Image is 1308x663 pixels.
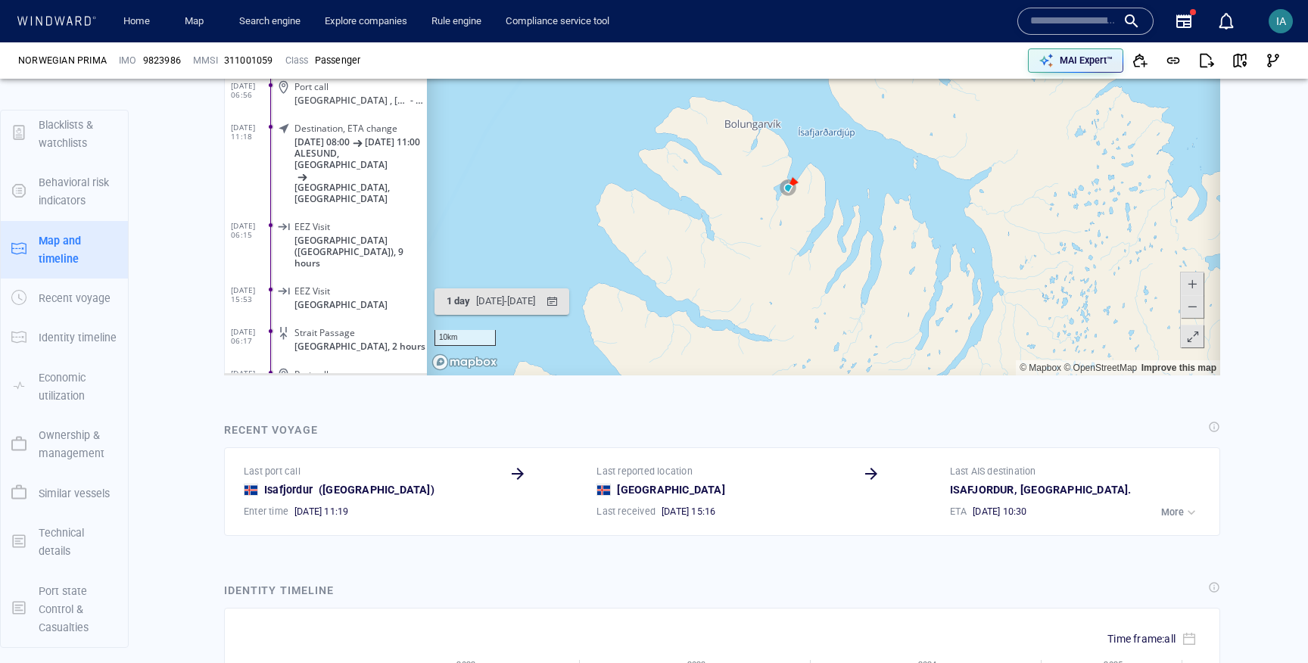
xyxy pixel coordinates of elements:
span: [DATE] 11:18 [7,216,47,235]
span: [DATE] 10:30 [973,505,1026,518]
div: Alesund , Norway and Svalbard- 11 hours [70,188,203,200]
p: Last received [596,505,656,518]
span: Port call [70,175,104,186]
p: IMO [119,54,137,67]
div: Passenger [315,54,361,67]
a: Mapbox logo [207,447,274,465]
p: MMSI [193,54,218,67]
div: 311001059 [224,54,273,67]
a: Compliance service tool [500,8,615,35]
iframe: Chat [1244,595,1297,652]
a: Similar vessels [1,485,128,500]
p: More [1161,506,1184,519]
dl: [DATE] 06:17Strait Passage[GEOGRAPHIC_DATA], 2 hours [7,410,203,452]
div: ISAFJORDUR, [GEOGRAPHIC_DATA]. [947,478,1135,502]
button: MAI Expert™ [1028,48,1123,73]
button: Recent voyage [1,279,128,318]
span: [DATE] 06:17 [7,421,47,439]
button: Export report [1190,44,1223,77]
span: [DATE] 06:56 [7,175,47,193]
a: Map [179,8,215,35]
span: [DATE] 11:00 [141,230,196,241]
div: Iceland [596,484,611,496]
span: ALESUND, [GEOGRAPHIC_DATA] [70,135,203,158]
div: Toggle map information layers [957,54,979,77]
button: Identity timeline [1,318,128,357]
span: ALESUND, [GEOGRAPHIC_DATA] [70,241,203,264]
span: EEZ Visit [70,379,106,391]
div: Activity timeline [8,15,74,38]
span: Isafjordur [264,481,313,499]
p: Ownership & management [39,426,117,463]
a: Rule engine [425,8,487,35]
button: Economic utilization [1,358,128,416]
a: OpenStreetMap [839,456,913,467]
button: IA [1266,6,1296,36]
div: (3109) [77,15,104,38]
button: Home [112,8,160,35]
span: [GEOGRAPHIC_DATA] , [GEOGRAPHIC_DATA] and [GEOGRAPHIC_DATA] [70,188,186,200]
a: Recent voyage [1,291,128,305]
button: Map [173,8,221,35]
span: - 11 hours [186,188,203,200]
span: [DATE] 15:53 [7,379,47,397]
dl: [DATE] 11:18Destination, ETA change[DATE] 08:00[DATE] 11:00ALESUND, [GEOGRAPHIC_DATA][GEOGRAPHIC_... [7,206,203,304]
button: Technical details [1,513,128,571]
span: [GEOGRAPHIC_DATA] ([GEOGRAPHIC_DATA]), 9 hours [70,328,203,363]
p: Behavioral risk indicators [39,173,117,210]
dl: [DATE] 15:53EEZ Visit[GEOGRAPHIC_DATA] [7,369,203,410]
span: all [1164,633,1176,645]
a: Ownership & management [1,437,128,451]
p: Port state Control & Casualties [39,582,117,637]
span: 9823986 [143,54,181,67]
button: Port state Control & Casualties [1,571,128,648]
p: Last port call [244,465,301,478]
span: [DATE] 15:16 [662,505,715,518]
button: Add to vessel list [1123,44,1157,77]
dl: [DATE] 06:56Port call[GEOGRAPHIC_DATA] , [GEOGRAPHIC_DATA] and [GEOGRAPHIC_DATA]- 11 hours [7,164,203,206]
span: [GEOGRAPHIC_DATA] [70,393,163,404]
div: Compliance Activities [167,15,179,38]
button: 1 day[DATE]-[DATE] [210,382,345,409]
div: tooltips.createAOI [932,54,957,77]
div: NORWEGIAN PRIMA [18,54,107,67]
div: [GEOGRAPHIC_DATA] [316,478,438,502]
span: [DATE] 08:00 [70,230,126,241]
p: Recent voyage [39,289,111,307]
a: Explore companies [319,8,413,35]
p: Identity timeline [39,328,117,347]
p: Last AIS destination [950,465,1036,478]
p: Last reported location [596,465,692,478]
a: Economic utilization [1,378,128,393]
p: Economic utilization [39,369,117,406]
a: Port state Control & Casualties [1,601,128,615]
p: ETA [950,505,967,518]
span: ) [431,484,434,496]
span: ( [319,484,322,496]
a: Technical details [1,534,128,548]
span: Destination, ETA change [70,76,173,88]
p: Blacklists & watchlists [39,116,117,153]
div: [DATE] - [DATE] [249,384,314,407]
button: View on map [1223,44,1257,77]
button: More [1157,502,1203,523]
span: [DATE] 06:15 [7,315,47,333]
span: [GEOGRAPHIC_DATA], [GEOGRAPHIC_DATA] [70,101,203,124]
div: Focus on vessel path [886,54,909,77]
a: Home [117,8,156,35]
button: Similar vessels [1,474,128,513]
span: [DATE] 11:19 [294,505,348,518]
dl: [DATE] 20:11Destination, ETA change[DATE] 04:30[DATE] 08:00[GEOGRAPHIC_DATA], [GEOGRAPHIC_DATA]AL... [7,66,203,164]
span: EEZ Visit [70,315,106,326]
span: [DATE] 08:00 [141,90,196,101]
p: Similar vessels [39,484,110,503]
span: Port call [70,462,104,474]
a: Identity timeline [1,330,128,344]
div: Notification center [1217,12,1235,30]
span: Time frame: [1107,633,1176,645]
